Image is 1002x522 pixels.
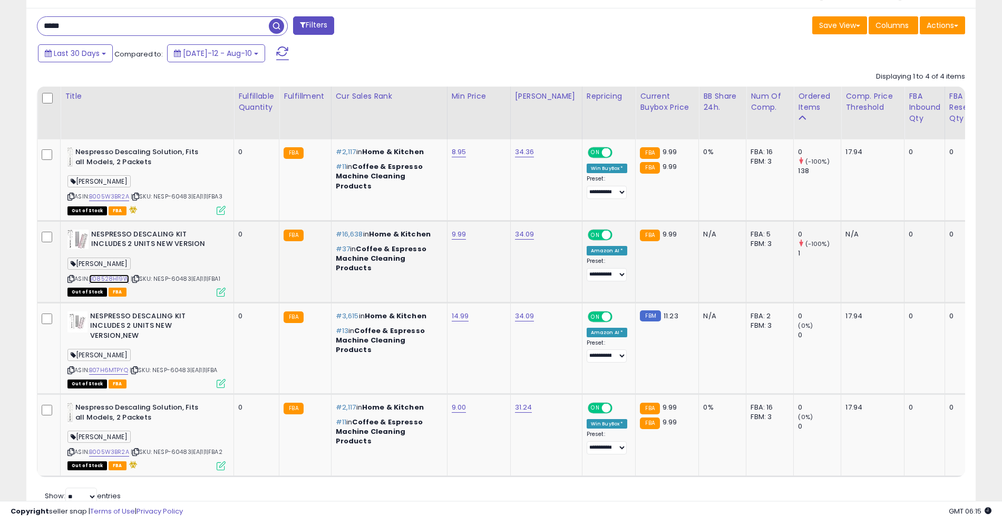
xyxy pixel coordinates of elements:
[751,147,785,157] div: FBA: 16
[663,147,677,157] span: 9.99
[798,422,841,431] div: 0
[640,417,659,429] small: FBA
[589,148,602,157] span: ON
[798,330,841,340] div: 0
[587,175,628,199] div: Preset:
[640,147,659,159] small: FBA
[67,147,73,168] img: 31nwTtz2IHL._SL40_.jpg
[663,417,677,427] span: 9.99
[336,311,439,321] p: in
[845,230,896,239] div: N/A
[798,321,813,330] small: (0%)
[11,506,49,516] strong: Copyright
[703,230,738,239] div: N/A
[127,461,138,468] i: hazardous material
[238,311,271,321] div: 0
[109,206,127,215] span: FBA
[336,403,439,412] p: in
[909,147,937,157] div: 0
[38,44,113,62] button: Last 30 Days
[751,321,785,330] div: FBM: 3
[67,379,107,388] span: All listings that are currently out of stock and unavailable for purchase on Amazon
[452,91,506,102] div: Min Price
[589,230,602,239] span: ON
[67,175,131,187] span: [PERSON_NAME]
[515,311,534,321] a: 34.09
[365,311,426,321] span: Home & Kitchen
[238,147,271,157] div: 0
[751,239,785,249] div: FBM: 3
[362,402,424,412] span: Home & Kitchen
[67,206,107,215] span: All listings that are currently out of stock and unavailable for purchase on Amazon
[909,403,937,412] div: 0
[640,91,694,113] div: Current Buybox Price
[798,403,841,412] div: 0
[909,91,940,124] div: FBA inbound Qty
[90,506,135,516] a: Terms of Use
[336,147,439,157] p: in
[137,506,183,516] a: Privacy Policy
[587,258,628,281] div: Preset:
[798,230,841,239] div: 0
[336,162,346,172] span: #11
[336,162,439,191] p: in
[515,91,578,102] div: [PERSON_NAME]
[67,258,131,270] span: [PERSON_NAME]
[949,230,981,239] div: 0
[812,16,867,34] button: Save View
[67,288,107,297] span: All listings that are currently out of stock and unavailable for purchase on Amazon
[876,72,965,82] div: Displaying 1 to 4 of 4 items
[798,249,841,258] div: 1
[909,230,937,239] div: 0
[805,157,830,166] small: (-100%)
[67,461,107,470] span: All listings that are currently out of stock and unavailable for purchase on Amazon
[587,328,628,337] div: Amazon AI *
[67,349,131,361] span: [PERSON_NAME]
[869,16,918,34] button: Columns
[703,403,738,412] div: 0%
[131,274,220,283] span: | SKU: NESP-60483|EA|1|1|FBA1
[640,162,659,174] small: FBA
[452,147,466,157] a: 8.95
[610,312,627,321] span: OFF
[75,147,203,169] b: Nespresso Descaling Solution, Fits all Models, 2 Packets
[54,48,100,59] span: Last 30 Days
[75,403,203,425] b: Nespresso Descaling Solution, Fits all Models, 2 Packets
[949,91,985,124] div: FBA Reserved Qty
[284,147,303,159] small: FBA
[798,166,841,176] div: 138
[238,91,275,113] div: Fulfillable Quantity
[90,311,218,344] b: NESPRESSO DESCALING KIT INCLUDES 2 UNITS NEW VERSION,NEW
[751,403,785,412] div: FBA: 16
[336,229,363,239] span: #16,638
[751,311,785,321] div: FBA: 2
[515,402,532,413] a: 31.24
[109,461,127,470] span: FBA
[587,164,628,173] div: Win BuyBox *
[949,311,981,321] div: 0
[703,147,738,157] div: 0%
[67,431,131,443] span: [PERSON_NAME]
[336,147,356,157] span: #2,117
[452,402,466,413] a: 9.00
[67,230,89,249] img: 41dDnn5l5IL._SL40_.jpg
[610,404,627,413] span: OFF
[452,311,469,321] a: 14.99
[336,417,439,447] p: in
[284,311,303,323] small: FBA
[114,49,163,59] span: Compared to:
[67,403,226,469] div: ASIN:
[703,91,742,113] div: BB Share 24h.
[336,326,348,336] span: #13
[452,229,466,240] a: 9.99
[336,326,425,355] span: Coffee & Espresso Machine Cleaning Products
[845,311,896,321] div: 17.94
[663,402,677,412] span: 9.99
[515,229,534,240] a: 34.09
[949,147,981,157] div: 0
[589,312,602,321] span: ON
[336,402,356,412] span: #2,117
[751,230,785,239] div: FBA: 5
[89,448,129,457] a: B005W3BR2A
[845,403,896,412] div: 17.94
